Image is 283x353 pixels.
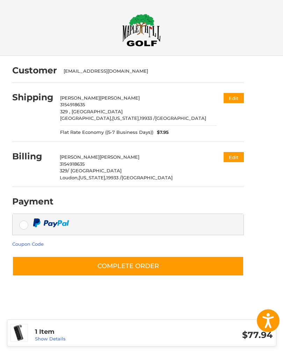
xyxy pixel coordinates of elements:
[100,95,140,101] span: [PERSON_NAME]
[60,175,79,180] span: Loudon,
[140,115,155,121] span: 19933 /
[122,175,173,180] span: [GEOGRAPHIC_DATA]
[12,92,53,103] h2: Shipping
[11,324,28,341] img: GolfBuddy Voice XL GPS + Bluetooth Speaker
[153,129,169,136] span: $7.95
[60,161,85,167] span: 3154918635
[79,175,106,180] span: [US_STATE],
[154,330,273,340] h3: $77.94
[12,256,244,276] button: Complete order
[35,328,154,336] h3: 1 Item
[12,65,57,76] h2: Customer
[224,152,244,162] button: Edit
[64,68,237,75] div: [EMAIL_ADDRESS][DOMAIN_NAME]
[33,218,69,227] img: PayPal icon
[106,175,122,180] span: 19933 /
[60,129,153,136] span: Flat Rate Economy ((5-7 Business Days))
[155,115,206,121] span: [GEOGRAPHIC_DATA]
[60,168,67,173] span: 329
[12,151,53,162] h2: Billing
[12,241,44,247] a: Coupon Code
[60,115,112,121] span: [GEOGRAPHIC_DATA],
[12,196,53,207] h2: Payment
[60,109,123,114] span: 329 , [GEOGRAPHIC_DATA]
[67,168,122,173] span: / [GEOGRAPHIC_DATA]
[100,154,139,160] span: [PERSON_NAME]
[122,14,161,46] img: Maple Hill Golf
[224,93,244,103] button: Edit
[60,102,85,107] span: 3154918635
[60,95,100,101] span: [PERSON_NAME]
[112,115,140,121] span: [US_STATE],
[35,336,66,341] a: Show Details
[60,154,100,160] span: [PERSON_NAME]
